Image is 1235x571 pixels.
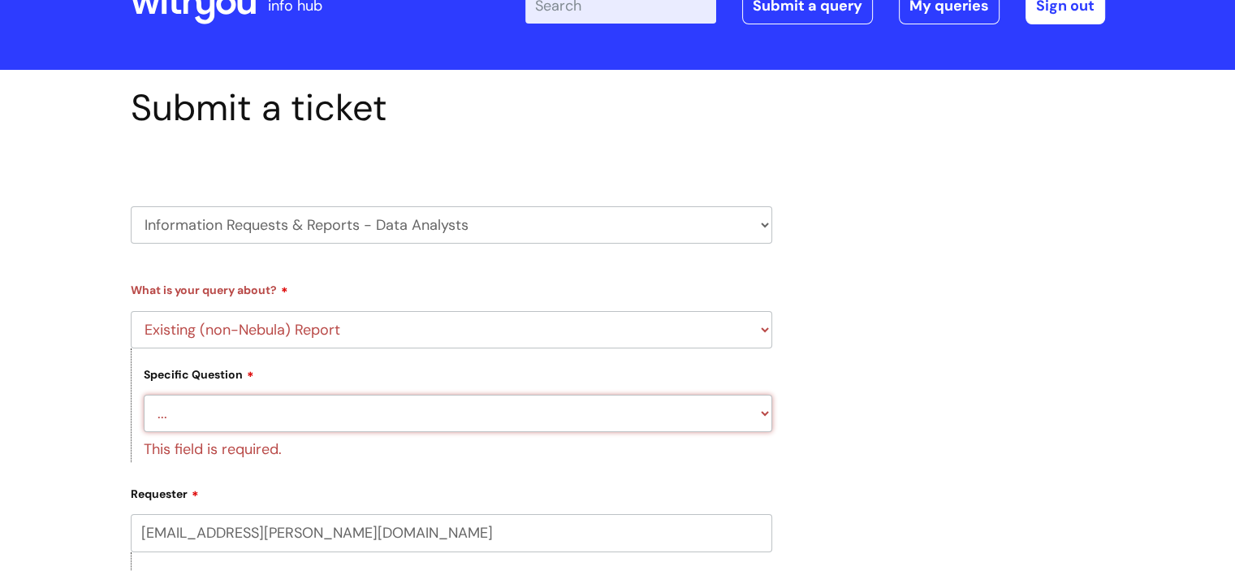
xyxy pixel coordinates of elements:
[131,278,772,297] label: What is your query about?
[144,366,254,382] label: Specific Question
[131,482,772,501] label: Requester
[144,432,772,462] div: This field is required.
[131,86,772,130] h1: Submit a ticket
[131,514,772,552] input: Email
